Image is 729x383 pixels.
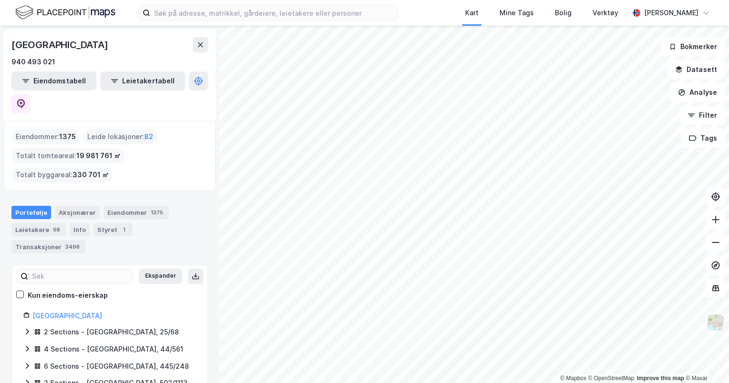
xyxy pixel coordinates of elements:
div: Totalt tomteareal : [12,148,125,163]
div: Eiendommer [104,206,169,219]
a: Improve this map [637,375,684,382]
a: Mapbox [560,375,586,382]
div: Verktøy [593,7,618,19]
div: Leide lokasjoner : [83,129,157,144]
div: Aksjonærer [55,206,100,219]
button: Datasett [667,60,725,79]
div: Leietakere [11,223,66,236]
span: 1375 [59,131,76,142]
div: [PERSON_NAME] [644,7,698,19]
div: 940 493 021 [11,56,55,68]
div: Bolig [555,7,572,19]
button: Eiendomstabell [11,71,96,91]
div: Kart [465,7,479,19]
a: OpenStreetMap [588,375,635,382]
button: Filter [679,106,725,125]
div: 98 [51,225,62,234]
div: 6 Sections - [GEOGRAPHIC_DATA], 445/248 [44,361,189,372]
img: Z [707,313,725,332]
span: 19 981 761 ㎡ [76,150,121,161]
div: Styret [94,223,133,236]
button: Analyse [670,83,725,102]
a: [GEOGRAPHIC_DATA] [32,312,102,320]
span: 330 701 ㎡ [73,169,109,181]
button: Bokmerker [661,37,725,56]
div: Eiendommer : [12,129,80,144]
div: 1375 [149,208,165,217]
button: Tags [681,129,725,148]
button: Leietakertabell [100,71,185,91]
div: 1 [119,225,129,234]
div: Kun eiendoms-eierskap [28,290,108,301]
div: Portefølje [11,206,51,219]
div: Totalt byggareal : [12,167,113,182]
div: 2 Sections - [GEOGRAPHIC_DATA], 25/68 [44,326,179,338]
div: 3498 [63,242,82,252]
img: logo.f888ab2527a4732fd821a326f86c7f29.svg [15,4,115,21]
button: Ekspander [139,269,182,284]
iframe: Chat Widget [681,337,729,383]
div: Transaksjoner [11,240,85,253]
div: [GEOGRAPHIC_DATA] [11,37,110,52]
div: Mine Tags [500,7,534,19]
div: Info [70,223,90,236]
div: 4 Sections - [GEOGRAPHIC_DATA], 44/561 [44,343,183,355]
input: Søk på adresse, matrikkel, gårdeiere, leietakere eller personer [150,6,398,20]
span: 82 [144,131,153,142]
input: Søk [28,269,133,283]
